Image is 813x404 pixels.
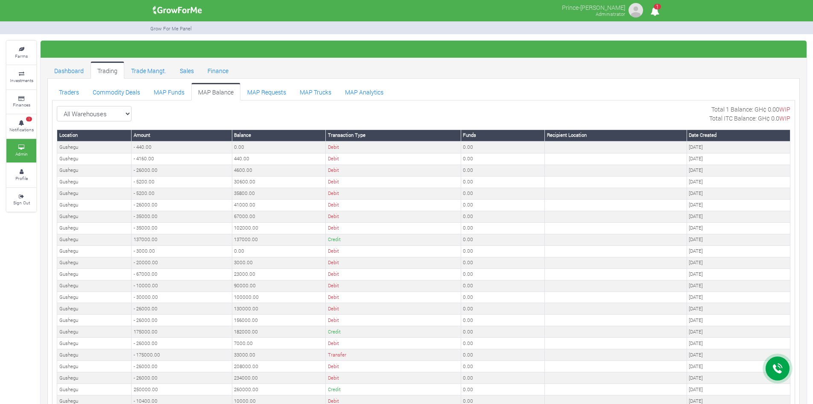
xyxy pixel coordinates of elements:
td: [DATE] [687,315,790,326]
td: 0.00 [461,349,545,361]
td: 33000.00 [232,349,325,361]
a: Dashboard [47,62,91,79]
td: - 20000.00 [132,257,232,268]
td: Gushegu [57,292,132,303]
th: Date Created [687,130,790,141]
td: Gushegu [57,372,132,384]
td: 0.00 [461,199,545,211]
td: [DATE] [687,153,790,165]
a: MAP Analytics [338,83,390,100]
td: - 30000.00 [132,292,232,303]
td: [DATE] [687,292,790,303]
td: - 67000.00 [132,268,232,280]
a: Sign Out [6,188,36,212]
span: WIP [779,105,790,113]
td: Credit [326,384,461,395]
td: Gushegu [57,280,132,292]
td: 0.00 [461,268,545,280]
a: Finance [201,62,235,79]
td: Gushegu [57,268,132,280]
td: Gushegu [57,222,132,234]
td: [DATE] [687,268,790,280]
td: Gushegu [57,303,132,315]
td: 0.00 [461,176,545,188]
small: Profile [15,175,28,181]
td: 137000.00 [232,234,325,245]
small: Farms [15,53,28,59]
td: 0.00 [232,142,325,153]
td: 0.00 [461,165,545,176]
td: [DATE] [687,384,790,395]
td: Debit [326,142,461,153]
td: Debit [326,176,461,188]
td: Gushegu [57,176,132,188]
td: Gushegu [57,199,132,211]
th: Funds [461,130,545,141]
td: Debit [326,165,461,176]
td: 7000.00 [232,338,325,349]
td: 0.00 [461,222,545,234]
td: - 26000.00 [132,165,232,176]
td: 0.00 [461,153,545,165]
td: [DATE] [687,222,790,234]
td: 0.00 [461,326,545,338]
small: Finances [13,102,30,108]
p: Prince-[PERSON_NAME] [562,2,625,12]
td: 67000.00 [232,211,325,222]
td: [DATE] [687,245,790,257]
td: Debit [326,153,461,165]
td: - 26000.00 [132,199,232,211]
td: 130000.00 [232,303,325,315]
td: 234000.00 [232,372,325,384]
td: Gushegu [57,257,132,268]
td: 0.00 [461,361,545,372]
th: Location [57,130,132,141]
td: 0.00 [461,257,545,268]
td: 175000.00 [132,326,232,338]
td: [DATE] [687,372,790,384]
td: Debit [326,211,461,222]
small: Grow For Me Panel [150,25,192,32]
td: Gushegu [57,361,132,372]
td: Credit [326,326,461,338]
td: 100000.00 [232,292,325,303]
td: Gushegu [57,211,132,222]
p: Total 1 Balance: GH¢ 0.00 [711,105,790,114]
small: Administrator [596,11,625,17]
td: Debit [326,199,461,211]
td: 0.00 [461,292,545,303]
td: 90000.00 [232,280,325,292]
a: Traders [52,83,86,100]
td: 41000.00 [232,199,325,211]
td: 440.00 [232,153,325,165]
td: Debit [326,338,461,349]
td: - 4160.00 [132,153,232,165]
td: 0.00 [461,372,545,384]
td: 182000.00 [232,326,325,338]
th: Recipient Location [545,130,687,141]
a: Investments [6,65,36,89]
span: WIP [779,114,790,122]
td: Debit [326,315,461,326]
td: 3000.00 [232,257,325,268]
td: Gushegu [57,349,132,361]
a: MAP Requests [240,83,293,100]
td: Gushegu [57,384,132,395]
td: 208000.00 [232,361,325,372]
a: Admin [6,139,36,162]
td: - 5200.00 [132,188,232,199]
td: 0.00 [461,315,545,326]
a: Trading [91,62,124,79]
a: 1 [646,8,663,16]
td: 0.00 [461,234,545,245]
td: [DATE] [687,211,790,222]
td: Gushegu [57,245,132,257]
td: - 3000.00 [132,245,232,257]
td: 0.00 [461,303,545,315]
small: Admin [15,151,28,157]
i: Notifications [646,2,663,21]
th: Balance [232,130,325,141]
td: 0.00 [461,280,545,292]
td: [DATE] [687,280,790,292]
a: Finances [6,90,36,114]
